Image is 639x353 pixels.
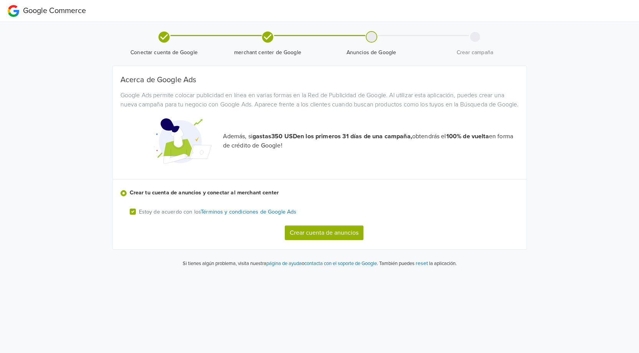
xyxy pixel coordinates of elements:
a: página de ayuda [266,260,302,267]
a: contacta con el soporte de Google [304,260,377,267]
p: Estoy de acuerdo con los [139,208,297,216]
button: Crear cuenta de anuncios [285,225,363,240]
p: También puedes la aplicación. [378,259,457,268]
label: Crear tu cuenta de anuncios y conectar al merchant center [130,189,519,197]
button: reset [416,259,428,268]
strong: gastas 350 USD en los primeros 31 días de una campaña, [253,133,412,140]
p: Además, si obtendrás el en forma de crédito de Google! [223,132,519,150]
span: merchant center de Google [219,49,317,56]
span: Anuncios de Google [323,49,420,56]
img: Google Promotional Codes [154,112,211,170]
p: Si tienes algún problema, visita nuestra o . [183,260,378,268]
span: Conectar cuenta de Google [116,49,213,56]
span: Google Commerce [23,6,86,15]
span: Crear campaña [426,49,524,56]
div: Google Ads permite colocar publicidad en línea en varias formas en la Red de Publicidad de Google... [115,91,525,109]
h5: Acerca de Google Ads [121,75,519,85]
strong: 100% de vuelta [446,133,489,140]
a: Términos y condiciones de Google Ads [201,209,296,215]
